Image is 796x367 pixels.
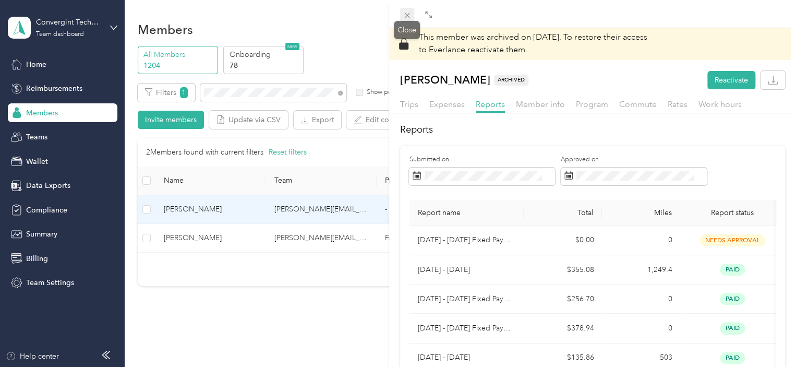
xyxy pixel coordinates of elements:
[689,208,776,217] span: Report status
[476,99,505,109] span: Reports
[417,352,515,363] p: [DATE] - [DATE]
[394,21,420,39] div: Close
[419,31,647,56] p: This member was archived on [DATE] .
[417,293,515,305] p: [DATE] - [DATE] Fixed Payment
[561,155,707,164] label: Approved on
[668,99,688,109] span: Rates
[707,71,755,89] button: Reactivate
[419,32,647,55] span: To restore their access to Everlance reactivate them.
[698,99,742,109] span: Work hours
[738,309,796,367] iframe: Everlance-gr Chat Button Frame
[494,75,528,86] span: ARCHIVED
[619,99,657,109] span: Commute
[524,314,602,343] td: $378.94
[602,314,680,343] td: 0
[602,285,680,314] td: 0
[610,208,672,217] div: Miles
[699,234,765,246] span: needs approval
[524,285,602,314] td: $256.70
[429,99,465,109] span: Expenses
[417,323,515,334] p: [DATE] - [DATE] Fixed Payment
[400,123,785,137] h2: Reports
[524,255,602,285] td: $355.08
[720,293,745,305] span: paid
[576,99,608,109] span: Program
[409,155,555,164] label: Submitted on
[720,264,745,276] span: paid
[720,322,745,334] span: paid
[602,255,680,285] td: 1,249.4
[417,264,515,276] p: [DATE] - [DATE]
[400,71,528,89] p: [PERSON_NAME]
[524,226,602,255] td: $0.00
[516,99,565,109] span: Member info
[720,352,745,364] span: paid
[417,234,515,246] p: [DATE] - [DATE] Fixed Payment
[409,200,524,226] th: Report name
[400,99,418,109] span: Trips
[532,208,594,217] div: Total
[602,226,680,255] td: 0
